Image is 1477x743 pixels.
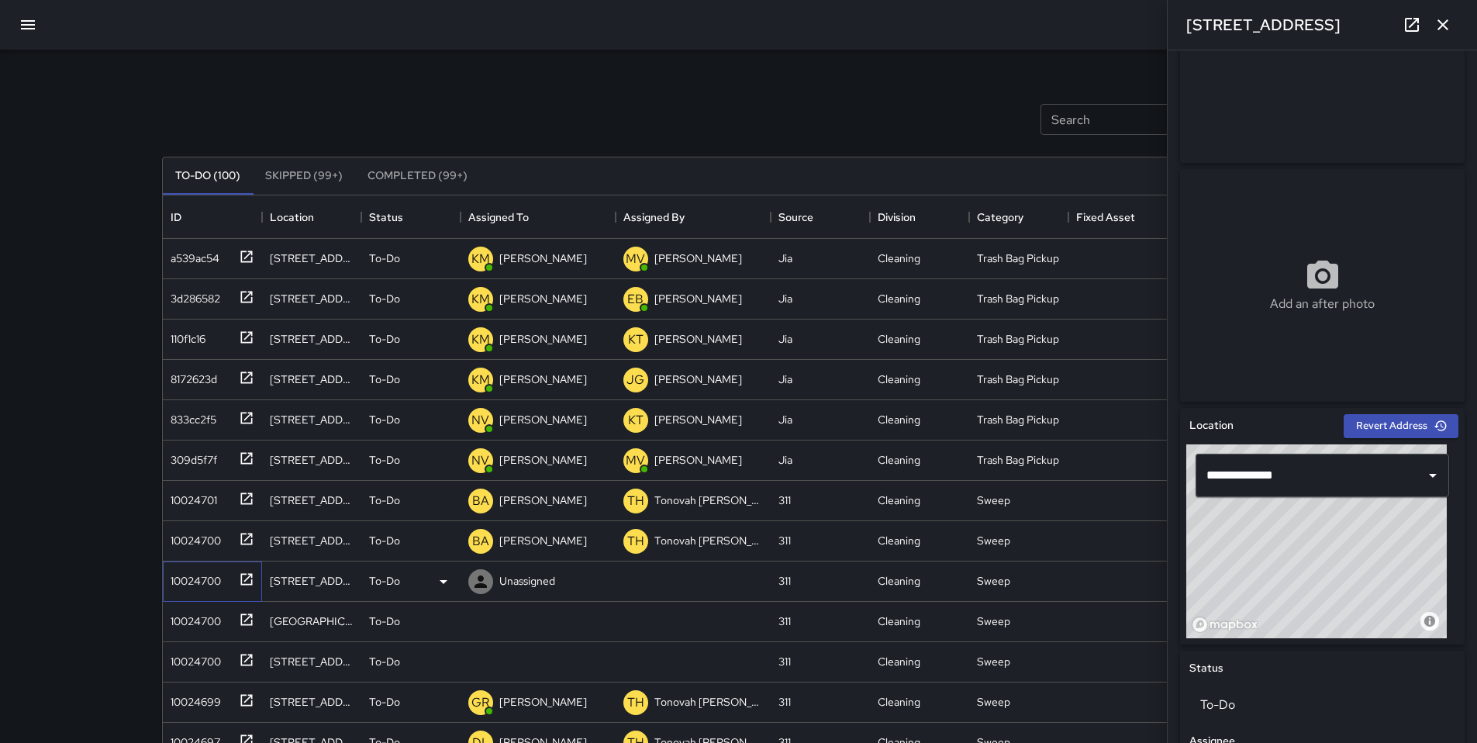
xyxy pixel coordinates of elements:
p: To-Do [369,573,400,589]
div: Source [771,195,870,239]
p: KM [471,330,490,349]
p: TH [627,492,644,510]
div: Jia [778,412,792,427]
div: Source [778,195,813,239]
div: 188 Russ Street [270,492,354,508]
p: JG [626,371,644,389]
div: 30 Bernice Street [270,251,354,266]
p: To-Do [369,251,400,266]
p: Unassigned [499,573,555,589]
div: 10024701 [164,486,217,508]
p: NV [471,411,489,430]
div: 599 Natoma Street [270,613,354,629]
p: [PERSON_NAME] [499,452,587,468]
p: [PERSON_NAME] [499,533,587,548]
div: Cleaning [878,331,920,347]
p: NV [471,451,489,470]
div: Cleaning [878,251,920,266]
p: To-Do [369,452,400,468]
div: Trash Bag Pickup [977,251,1059,266]
p: BA [472,492,489,510]
p: [PERSON_NAME] [499,694,587,710]
p: Tonovah [PERSON_NAME] [654,492,763,508]
p: [PERSON_NAME] [499,251,587,266]
p: To-Do [369,654,400,669]
div: Cleaning [878,452,920,468]
div: Trash Bag Pickup [977,371,1059,387]
button: Skipped (99+) [253,157,355,195]
div: Trash Bag Pickup [977,331,1059,347]
div: 311 [778,694,791,710]
p: KT [628,330,644,349]
div: Assigned To [468,195,529,239]
p: MV [626,250,645,268]
p: [PERSON_NAME] [654,371,742,387]
p: [PERSON_NAME] [499,291,587,306]
p: [PERSON_NAME] [499,331,587,347]
p: [PERSON_NAME] [654,251,742,266]
div: Sweep [977,573,1010,589]
div: 185 7th Street [270,533,354,548]
p: [PERSON_NAME] [654,452,742,468]
div: 121 7th Street [270,654,354,669]
p: [PERSON_NAME] [499,412,587,427]
p: To-Do [369,412,400,427]
p: [PERSON_NAME] [654,331,742,347]
div: Jia [778,291,792,306]
div: Jia [778,452,792,468]
div: Status [369,195,403,239]
p: TH [627,532,644,551]
div: Trash Bag Pickup [977,291,1059,306]
div: Cleaning [878,573,920,589]
p: GR [471,693,489,712]
div: 586 Minna Street [270,331,354,347]
div: 8172623d [164,365,217,387]
div: Fixed Asset [1076,195,1135,239]
div: Division [870,195,969,239]
div: 1070 Howard Street [270,452,354,468]
div: 311 [778,533,791,548]
p: To-Do [369,613,400,629]
div: Status [361,195,461,239]
div: Division [878,195,916,239]
div: 110f1c16 [164,325,205,347]
div: Assigned By [623,195,685,239]
p: [PERSON_NAME] [654,291,742,306]
div: 10024700 [164,527,221,548]
div: 349 10th Street [270,694,354,710]
div: 1699 Howard Street [270,291,354,306]
p: [PERSON_NAME] [654,412,742,427]
div: Jia [778,251,792,266]
div: 311 [778,613,791,629]
div: Sweep [977,694,1010,710]
p: To-Do [369,533,400,548]
div: a539ac54 [164,244,219,266]
p: [PERSON_NAME] [499,371,587,387]
div: 10024700 [164,648,221,669]
p: KM [471,250,490,268]
div: 169 7th Street [270,573,354,589]
div: Location [262,195,361,239]
div: Jia [778,371,792,387]
div: 10024700 [164,607,221,629]
div: 1000 Harrison Street [270,371,354,387]
div: 3d286582 [164,285,220,306]
p: Tonovah [PERSON_NAME] [654,533,763,548]
div: Cleaning [878,533,920,548]
div: 10024699 [164,688,221,710]
div: Category [977,195,1023,239]
p: EB [627,290,644,309]
div: 833cc2f5 [164,406,216,427]
button: Completed (99+) [355,157,480,195]
p: To-Do [369,331,400,347]
div: 309d5f7f [164,446,217,468]
div: Cleaning [878,371,920,387]
p: Tonovah [PERSON_NAME] [654,694,763,710]
div: Category [969,195,1068,239]
p: MV [626,451,645,470]
div: ID [163,195,262,239]
div: Cleaning [878,291,920,306]
div: Trash Bag Pickup [977,412,1059,427]
p: TH [627,693,644,712]
div: 311 [778,492,791,508]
